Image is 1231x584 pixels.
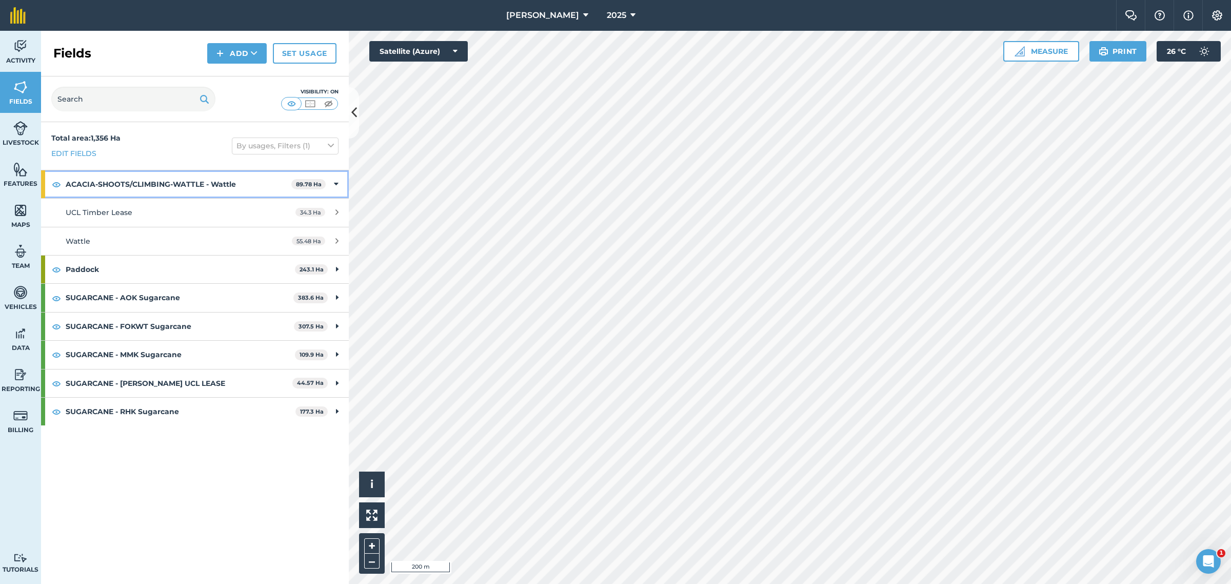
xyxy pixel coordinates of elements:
[52,178,61,190] img: svg+xml;base64,PHN2ZyB4bWxucz0iaHR0cDovL3d3dy53My5vcmcvMjAwMC9zdmciIHdpZHRoPSIxOCIgaGVpZ2h0PSIyNC...
[41,256,349,283] div: Paddock243.1 Ha
[51,87,215,111] input: Search
[51,148,96,159] a: Edit fields
[370,478,373,491] span: i
[41,170,349,198] div: ACACIA-SHOOTS/CLIMBING-WATTLE - Wattle89.78 Ha
[52,348,61,361] img: svg+xml;base64,PHN2ZyB4bWxucz0iaHR0cDovL3d3dy53My5vcmcvMjAwMC9zdmciIHdpZHRoPSIxOCIgaGVpZ2h0PSIyNC...
[304,99,316,109] img: svg+xml;base64,PHN2ZyB4bWxucz0iaHR0cDovL3d3dy53My5vcmcvMjAwMC9zdmciIHdpZHRoPSI1MCIgaGVpZ2h0PSI0MC...
[207,43,267,64] button: Add
[300,266,324,273] strong: 243.1 Ha
[13,121,28,136] img: svg+xml;base64,PD94bWwgdmVyc2lvbj0iMS4wIiBlbmNvZGluZz0idXRmLTgiPz4KPCEtLSBHZW5lcmF0b3I6IEFkb2JlIE...
[66,398,295,425] strong: SUGARCANE - RHK Sugarcane
[1196,549,1221,574] iframe: Intercom live chat
[13,285,28,300] img: svg+xml;base64,PD94bWwgdmVyc2lvbj0iMS4wIiBlbmNvZGluZz0idXRmLTgiPz4KPCEtLSBHZW5lcmF0b3I6IEFkb2JlIE...
[298,294,324,301] strong: 383.6 Ha
[299,323,324,330] strong: 307.5 Ha
[1157,41,1221,62] button: 26 °C
[364,538,380,554] button: +
[292,237,325,245] span: 55.48 Ha
[216,47,224,60] img: svg+xml;base64,PHN2ZyB4bWxucz0iaHR0cDovL3d3dy53My5vcmcvMjAwMC9zdmciIHdpZHRoPSIxNCIgaGVpZ2h0PSIyNC...
[297,379,324,386] strong: 44.57 Ha
[273,43,336,64] a: Set usage
[41,398,349,425] div: SUGARCANE - RHK Sugarcane177.3 Ha
[1089,41,1147,62] button: Print
[13,244,28,259] img: svg+xml;base64,PD94bWwgdmVyc2lvbj0iMS4wIiBlbmNvZGluZz0idXRmLTgiPz4KPCEtLSBHZW5lcmF0b3I6IEFkb2JlIE...
[322,99,335,109] img: svg+xml;base64,PHN2ZyB4bWxucz0iaHR0cDovL3d3dy53My5vcmcvMjAwMC9zdmciIHdpZHRoPSI1MCIgaGVpZ2h0PSI0MC...
[295,208,325,217] span: 34.3 Ha
[296,181,322,188] strong: 89.78 Ha
[232,138,339,154] button: By usages, Filters (1)
[369,41,468,62] button: Satellite (Azure)
[52,377,61,390] img: svg+xml;base64,PHN2ZyB4bWxucz0iaHR0cDovL3d3dy53My5vcmcvMjAwMC9zdmciIHdpZHRoPSIxOCIgaGVpZ2h0PSIyNC...
[13,326,28,341] img: svg+xml;base64,PD94bWwgdmVyc2lvbj0iMS4wIiBlbmNvZGluZz0idXRmLTgiPz4KPCEtLSBHZW5lcmF0b3I6IEFkb2JlIE...
[364,554,380,569] button: –
[66,208,132,217] span: UCL Timber Lease
[13,553,28,563] img: svg+xml;base64,PD94bWwgdmVyc2lvbj0iMS4wIiBlbmNvZGluZz0idXRmLTgiPz4KPCEtLSBHZW5lcmF0b3I6IEFkb2JlIE...
[13,162,28,177] img: svg+xml;base64,PHN2ZyB4bWxucz0iaHR0cDovL3d3dy53My5vcmcvMjAwMC9zdmciIHdpZHRoPSI1NiIgaGVpZ2h0PSI2MC...
[607,9,626,22] span: 2025
[1015,46,1025,56] img: Ruler icon
[1125,10,1137,21] img: Two speech bubbles overlapping with the left bubble in the forefront
[1211,10,1223,21] img: A cog icon
[359,472,385,497] button: i
[13,408,28,423] img: svg+xml;base64,PD94bWwgdmVyc2lvbj0iMS4wIiBlbmNvZGluZz0idXRmLTgiPz4KPCEtLSBHZW5lcmF0b3I6IEFkb2JlIE...
[41,199,349,226] a: UCL Timber Lease34.3 Ha
[41,341,349,368] div: SUGARCANE - MMK Sugarcane109.9 Ha
[41,369,349,397] div: SUGARCANE - [PERSON_NAME] UCL LEASE44.57 Ha
[285,99,298,109] img: svg+xml;base64,PHN2ZyB4bWxucz0iaHR0cDovL3d3dy53My5vcmcvMjAwMC9zdmciIHdpZHRoPSI1MCIgaGVpZ2h0PSI0MC...
[66,341,295,368] strong: SUGARCANE - MMK Sugarcane
[66,237,90,246] span: Wattle
[506,9,579,22] span: [PERSON_NAME]
[13,38,28,54] img: svg+xml;base64,PD94bWwgdmVyc2lvbj0iMS4wIiBlbmNvZGluZz0idXRmLTgiPz4KPCEtLSBHZW5lcmF0b3I6IEFkb2JlIE...
[66,313,294,340] strong: SUGARCANE - FOKWT Sugarcane
[52,320,61,333] img: svg+xml;base64,PHN2ZyB4bWxucz0iaHR0cDovL3d3dy53My5vcmcvMjAwMC9zdmciIHdpZHRoPSIxOCIgaGVpZ2h0PSIyNC...
[66,369,292,397] strong: SUGARCANE - [PERSON_NAME] UCL LEASE
[1099,45,1108,57] img: svg+xml;base64,PHN2ZyB4bWxucz0iaHR0cDovL3d3dy53My5vcmcvMjAwMC9zdmciIHdpZHRoPSIxOSIgaGVpZ2h0PSIyNC...
[1183,9,1194,22] img: svg+xml;base64,PHN2ZyB4bWxucz0iaHR0cDovL3d3dy53My5vcmcvMjAwMC9zdmciIHdpZHRoPSIxNyIgaGVpZ2h0PSIxNy...
[52,263,61,276] img: svg+xml;base64,PHN2ZyB4bWxucz0iaHR0cDovL3d3dy53My5vcmcvMjAwMC9zdmciIHdpZHRoPSIxOCIgaGVpZ2h0PSIyNC...
[300,351,324,358] strong: 109.9 Ha
[41,227,349,255] a: Wattle55.48 Ha
[200,93,209,105] img: svg+xml;base64,PHN2ZyB4bWxucz0iaHR0cDovL3d3dy53My5vcmcvMjAwMC9zdmciIHdpZHRoPSIxOSIgaGVpZ2h0PSIyNC...
[10,7,26,24] img: fieldmargin Logo
[1003,41,1079,62] button: Measure
[66,170,291,198] strong: ACACIA-SHOOTS/CLIMBING-WATTLE - Wattle
[1217,549,1225,557] span: 1
[41,284,349,312] div: SUGARCANE - AOK Sugarcane383.6 Ha
[66,256,295,283] strong: Paddock
[52,405,61,418] img: svg+xml;base64,PHN2ZyB4bWxucz0iaHR0cDovL3d3dy53My5vcmcvMjAwMC9zdmciIHdpZHRoPSIxOCIgaGVpZ2h0PSIyNC...
[366,510,378,521] img: Four arrows, one pointing top left, one top right, one bottom right and the last bottom left
[281,88,339,96] div: Visibility: On
[1167,41,1186,62] span: 26 ° C
[53,45,91,62] h2: Fields
[41,313,349,340] div: SUGARCANE - FOKWT Sugarcane307.5 Ha
[13,80,28,95] img: svg+xml;base64,PHN2ZyB4bWxucz0iaHR0cDovL3d3dy53My5vcmcvMjAwMC9zdmciIHdpZHRoPSI1NiIgaGVpZ2h0PSI2MC...
[300,408,324,415] strong: 177.3 Ha
[52,292,61,304] img: svg+xml;base64,PHN2ZyB4bWxucz0iaHR0cDovL3d3dy53My5vcmcvMjAwMC9zdmciIHdpZHRoPSIxOCIgaGVpZ2h0PSIyNC...
[66,284,293,312] strong: SUGARCANE - AOK Sugarcane
[1154,10,1166,21] img: A question mark icon
[13,203,28,218] img: svg+xml;base64,PHN2ZyB4bWxucz0iaHR0cDovL3d3dy53My5vcmcvMjAwMC9zdmciIHdpZHRoPSI1NiIgaGVpZ2h0PSI2MC...
[13,367,28,382] img: svg+xml;base64,PD94bWwgdmVyc2lvbj0iMS4wIiBlbmNvZGluZz0idXRmLTgiPz4KPCEtLSBHZW5lcmF0b3I6IEFkb2JlIE...
[51,133,121,143] strong: Total area : 1,356 Ha
[1194,41,1215,62] img: svg+xml;base64,PD94bWwgdmVyc2lvbj0iMS4wIiBlbmNvZGluZz0idXRmLTgiPz4KPCEtLSBHZW5lcmF0b3I6IEFkb2JlIE...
